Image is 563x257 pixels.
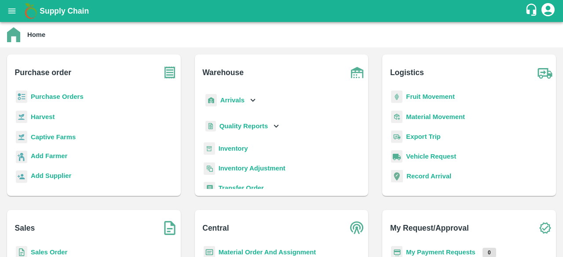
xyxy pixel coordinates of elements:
[406,133,440,140] a: Export Trip
[15,222,35,234] b: Sales
[406,153,456,160] a: Vehicle Request
[2,1,22,21] button: open drawer
[525,3,540,19] div: customer-support
[16,151,27,163] img: farmer
[220,97,245,104] b: Arrivals
[202,66,244,79] b: Warehouse
[534,62,556,83] img: truck
[31,151,67,163] a: Add Farmer
[406,113,465,120] a: Material Movement
[31,172,71,179] b: Add Supplier
[16,170,27,183] img: supplier
[219,165,285,172] a: Inventory Adjustment
[534,217,556,239] img: check
[31,249,67,256] a: Sales Order
[40,5,525,17] a: Supply Chain
[27,31,45,38] b: Home
[406,249,475,256] a: My Payment Requests
[22,2,40,20] img: logo
[205,94,217,107] img: whArrival
[391,170,403,182] img: recordArrival
[406,173,451,180] a: Record Arrival
[390,66,424,79] b: Logistics
[202,222,229,234] b: Central
[346,62,368,83] img: warehouse
[16,110,27,123] img: harvest
[7,27,20,42] img: home
[159,217,181,239] img: soSales
[40,7,89,15] b: Supply Chain
[390,222,469,234] b: My Request/Approval
[346,217,368,239] img: central
[391,130,402,143] img: delivery
[159,62,181,83] img: purchase
[31,152,67,159] b: Add Farmer
[205,121,216,132] img: qualityReport
[540,2,556,20] div: account of current user
[16,90,27,103] img: reciept
[219,123,268,130] b: Quality Reports
[31,113,55,120] a: Harvest
[204,90,258,110] div: Arrivals
[391,90,402,103] img: fruit
[31,171,71,183] a: Add Supplier
[204,117,281,135] div: Quality Reports
[204,182,215,195] img: whTransfer
[219,249,316,256] a: Material Order And Assignment
[204,162,215,175] img: inventory
[204,142,215,155] img: whInventory
[15,66,71,79] b: Purchase order
[391,110,402,123] img: material
[391,150,402,163] img: vehicle
[219,145,248,152] a: Inventory
[406,93,455,100] a: Fruit Movement
[219,185,264,192] a: Transfer Order
[31,134,76,141] a: Captive Farms
[16,130,27,144] img: harvest
[31,93,84,100] a: Purchase Orders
